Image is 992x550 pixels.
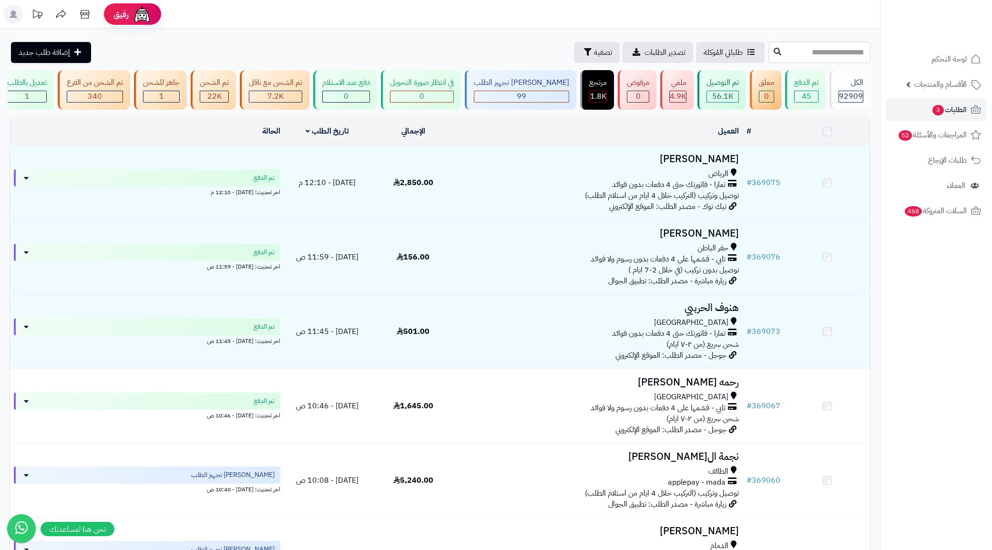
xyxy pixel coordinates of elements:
[25,91,30,102] span: 1
[397,251,430,263] span: 156.00
[747,177,752,188] span: #
[794,77,818,88] div: تم الدفع
[747,475,752,486] span: #
[759,77,774,88] div: معلق
[143,77,180,88] div: جاهز للشحن
[67,91,123,102] div: 340
[322,77,370,88] div: دفع عند الاستلام
[200,77,229,88] div: تم الشحن
[697,243,728,254] span: حفر الباطن
[609,201,726,212] span: تيك توك - مصدر الطلب: الموقع الإلكتروني
[747,326,752,337] span: #
[574,42,620,63] button: تصفية
[390,77,454,88] div: في انتظار صورة التحويل
[159,91,164,102] span: 1
[56,70,132,110] a: تم الشحن من الفرع 340
[401,125,425,137] a: الإجمالي
[393,475,433,486] span: 5,240.00
[886,98,986,121] a: الطلبات3
[927,9,983,29] img: logo-2.png
[14,335,280,345] div: اخر تحديث: [DATE] - 11:45 ص
[390,91,453,102] div: 0
[11,42,91,63] a: إضافة طلب جديد
[254,322,275,332] span: تم الدفع
[666,339,739,350] span: شحن سريع (من ٢-٧ ايام)
[704,47,743,58] span: طلباتي المُوكلة
[718,125,739,137] a: العميل
[311,70,379,110] a: دفع عند الاستلام 0
[668,477,726,488] span: applepay - mada
[460,526,739,537] h3: [PERSON_NAME]
[393,177,433,188] span: 2,850.00
[666,413,739,425] span: شحن سريع (من ٢-٧ ايام)
[928,154,967,167] span: طلبات الإرجاع
[764,91,769,102] span: 0
[608,275,726,287] span: زيارة مباشرة - مصدر الطلب: تطبيق الجوال
[191,470,275,480] span: [PERSON_NAME] تجهيز الطلب
[612,328,726,339] span: تمارا - فاتورتك حتى 4 دفعات بدون فوائد
[748,70,783,110] a: معلق 0
[670,91,686,102] div: 4921
[654,392,728,403] span: [GEOGRAPHIC_DATA]
[712,91,733,102] span: 56.1K
[670,91,686,102] span: 4.9K
[654,317,728,328] span: [GEOGRAPHIC_DATA]
[931,103,967,116] span: الطلبات
[379,70,463,110] a: في انتظار صورة التحويل 0
[189,70,238,110] a: تم الشحن 22K
[695,70,748,110] a: تم التوصيل 56.1K
[669,77,686,88] div: ملغي
[143,91,179,102] div: 1
[707,91,738,102] div: 56066
[8,91,46,102] div: 1
[298,177,356,188] span: [DATE] - 12:10 م
[783,70,828,110] a: تم الدفع 45
[200,91,228,102] div: 22049
[747,326,780,337] a: #369073
[627,77,649,88] div: مرفوض
[886,199,986,222] a: السلات المتروكة468
[132,70,189,110] a: جاهز للشحن 1
[463,70,578,110] a: [PERSON_NAME] تجهيز الطلب 99
[644,47,685,58] span: تصدير الطلبات
[238,70,311,110] a: تم الشحن مع ناقل 7.2K
[886,149,986,172] a: طلبات الإرجاع
[839,91,863,102] span: 92909
[296,475,358,486] span: [DATE] - 10:08 ص
[460,228,739,239] h3: [PERSON_NAME]
[474,77,569,88] div: [PERSON_NAME] تجهيز الطلب
[460,451,739,462] h3: نجمة ال[PERSON_NAME]
[589,77,607,88] div: مرتجع
[393,400,433,412] span: 1,645.00
[14,261,280,271] div: اخر تحديث: [DATE] - 11:59 ص
[708,466,728,477] span: الطائف
[708,168,728,179] span: الرياض
[474,91,569,102] div: 99
[249,91,302,102] div: 7223
[267,91,284,102] span: 7.2K
[578,70,616,110] a: مرتجع 1.8K
[747,400,780,412] a: #369067
[747,475,780,486] a: #369060
[594,47,612,58] span: تصفية
[67,77,123,88] div: تم الشحن من الفرع
[898,128,967,142] span: المراجعات والأسئلة
[636,91,641,102] span: 0
[254,396,275,406] span: تم الدفع
[585,488,739,499] span: توصيل وتركيب (التركيب خلال 4 ايام من استلام الطلب)
[904,204,967,218] span: السلات المتروكة
[585,190,739,201] span: توصيل وتركيب (التركيب خلال 4 ايام من استلام الطلب)
[615,424,726,436] span: جوجل - مصدر الطلب: الموقع الإلكتروني
[419,91,424,102] span: 0
[460,377,739,388] h3: رحمه [PERSON_NAME]
[14,410,280,420] div: اخر تحديث: [DATE] - 10:46 ص
[262,125,280,137] a: الحالة
[658,70,695,110] a: ملغي 4.9K
[460,302,739,313] h3: هنوف الحربيي
[898,130,913,141] span: 52
[795,91,818,102] div: 45
[627,91,649,102] div: 0
[914,78,967,91] span: الأقسام والمنتجات
[249,77,302,88] div: تم الشحن مع ناقل
[616,70,658,110] a: مرفوض 0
